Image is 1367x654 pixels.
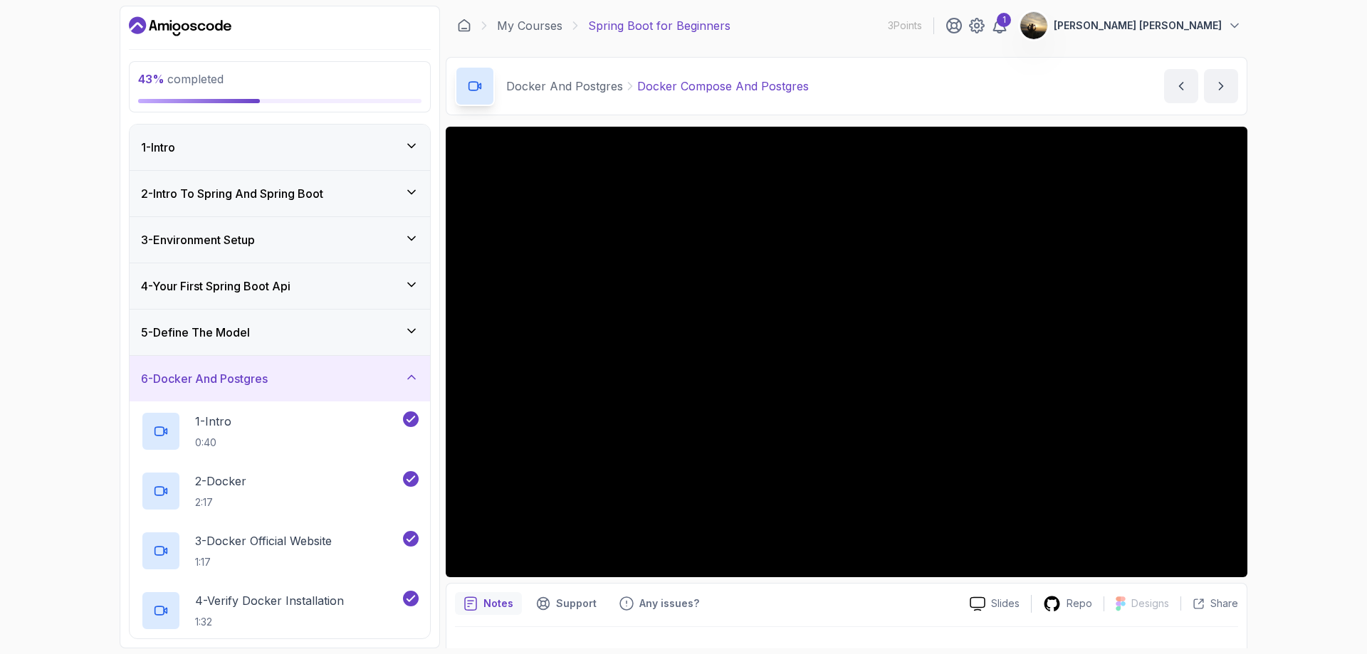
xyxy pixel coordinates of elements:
[141,185,323,202] h3: 2 - Intro To Spring And Spring Boot
[446,127,1247,577] iframe: 5 - Docker Compose and Postgres
[997,13,1011,27] div: 1
[1131,596,1169,611] p: Designs
[130,263,430,309] button: 4-Your First Spring Boot Api
[1067,596,1092,611] p: Repo
[130,356,430,401] button: 6-Docker And Postgres
[991,17,1008,34] a: 1
[611,592,708,615] button: Feedback button
[455,592,522,615] button: notes button
[556,596,597,611] p: Support
[141,231,255,248] h3: 3 - Environment Setup
[129,15,231,38] a: Dashboard
[195,495,246,510] p: 2:17
[195,532,332,549] p: 3 - Docker Official Website
[141,531,419,571] button: 3-Docker Official Website1:17
[1210,596,1238,611] p: Share
[195,615,344,629] p: 1:32
[637,78,809,95] p: Docker Compose And Postgres
[588,17,730,34] p: Spring Boot for Beginners
[639,596,699,611] p: Any issues?
[483,596,513,611] p: Notes
[195,436,231,450] p: 0:40
[528,592,605,615] button: Support button
[195,592,344,609] p: 4 - Verify Docker Installation
[141,471,419,511] button: 2-Docker2:17
[141,324,250,341] h3: 5 - Define The Model
[130,310,430,355] button: 5-Define The Model
[130,125,430,170] button: 1-Intro
[141,370,268,387] h3: 6 - Docker And Postgres
[1020,12,1047,39] img: user profile image
[138,72,164,86] span: 43 %
[141,591,419,631] button: 4-Verify Docker Installation1:32
[958,596,1031,611] a: Slides
[497,17,562,34] a: My Courses
[1204,69,1238,103] button: next content
[1032,595,1104,613] a: Repo
[141,139,175,156] h3: 1 - Intro
[1020,11,1242,40] button: user profile image[PERSON_NAME] [PERSON_NAME]
[506,78,623,95] p: Docker And Postgres
[141,278,290,295] h3: 4 - Your First Spring Boot Api
[141,411,419,451] button: 1-Intro0:40
[195,473,246,490] p: 2 - Docker
[138,72,224,86] span: completed
[130,217,430,263] button: 3-Environment Setup
[1164,69,1198,103] button: previous content
[991,596,1020,611] p: Slides
[130,171,430,216] button: 2-Intro To Spring And Spring Boot
[195,413,231,430] p: 1 - Intro
[1054,19,1222,33] p: [PERSON_NAME] [PERSON_NAME]
[195,555,332,569] p: 1:17
[1180,596,1238,611] button: Share
[457,19,471,33] a: Dashboard
[888,19,922,33] p: 3 Points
